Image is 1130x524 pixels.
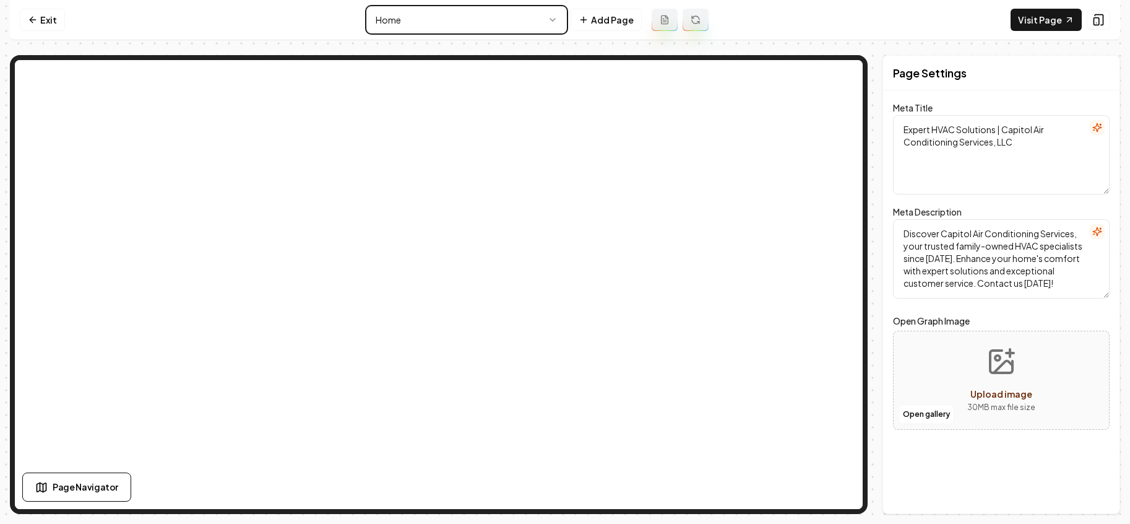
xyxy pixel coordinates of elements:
button: Add admin page prompt [652,9,678,31]
label: Open Graph Image [893,313,1110,328]
button: Page Navigator [22,473,131,502]
button: Open gallery [899,404,954,424]
button: Upload image [957,337,1045,424]
label: Meta Title [893,102,933,113]
span: Page Navigator [53,481,118,494]
span: Upload image [970,388,1032,400]
label: Meta Description [893,206,962,217]
h2: Page Settings [893,64,967,82]
p: 30 MB max file size [967,401,1035,414]
button: Regenerate page [683,9,709,31]
button: Add Page [571,9,642,31]
a: Exit [20,9,65,31]
a: Visit Page [1011,9,1082,31]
